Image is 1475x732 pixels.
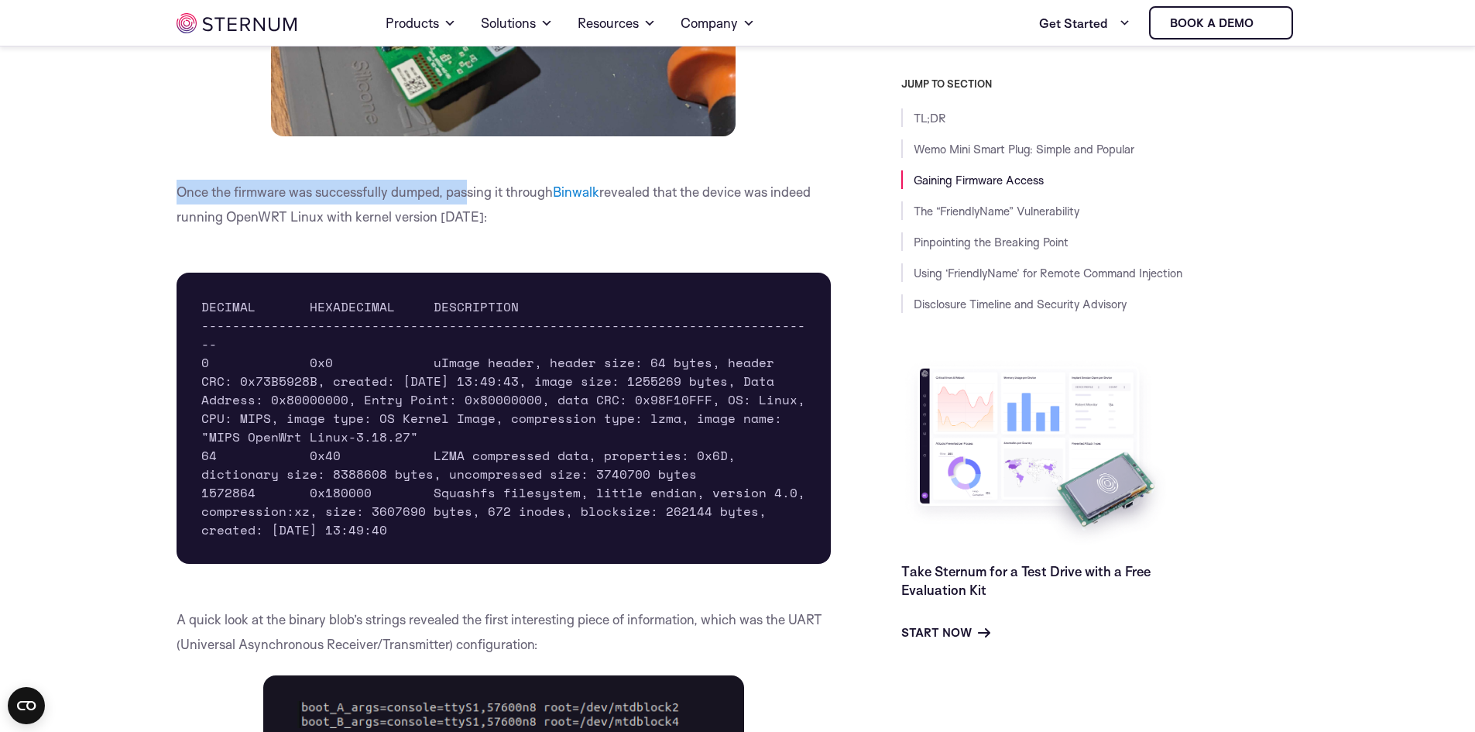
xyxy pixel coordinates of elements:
p: Once the firmware was successfully dumped, passing it through revealed that the device was indeed... [177,180,832,229]
a: Company [681,2,755,45]
a: Get Started [1039,8,1130,39]
img: sternum iot [177,13,297,33]
a: Products [386,2,456,45]
a: Gaining Firmware Access [914,173,1044,187]
p: A quick look at the binary blob’s strings revealed the first interesting piece of information, wh... [177,607,832,657]
button: Open CMP widget [8,687,45,724]
a: Take Sternum for a Test Drive with a Free Evaluation Kit [901,562,1151,597]
a: Binwalk [553,184,599,200]
h3: JUMP TO SECTION [901,77,1299,90]
a: Resources [578,2,656,45]
a: Solutions [481,2,553,45]
img: Take Sternum for a Test Drive with a Free Evaluation Kit [901,356,1172,549]
a: Start Now [901,623,990,641]
pre: DECIMAL HEXADECIMAL DESCRIPTION -----------------------------------------------------------------... [177,273,832,564]
a: The “FriendlyName” Vulnerability [914,204,1079,218]
a: TL;DR [914,111,946,125]
a: Disclosure Timeline and Security Advisory [914,297,1127,311]
a: Using ‘FriendlyName’ for Remote Command Injection [914,266,1182,280]
a: Wemo Mini Smart Plug: Simple and Popular [914,142,1134,156]
img: sternum iot [1260,17,1272,29]
a: Pinpointing the Breaking Point [914,235,1069,249]
a: Book a demo [1149,6,1293,40]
